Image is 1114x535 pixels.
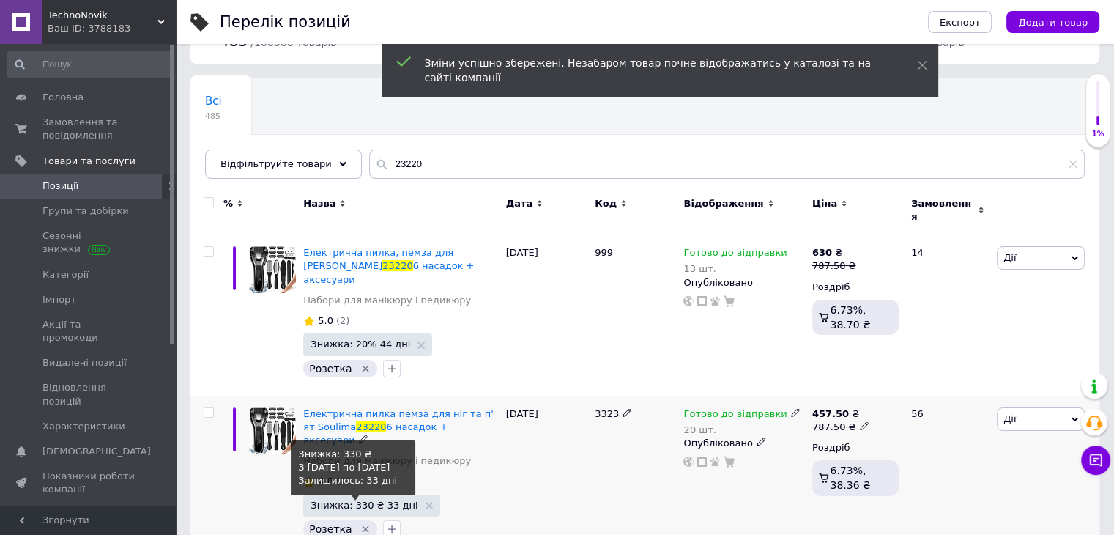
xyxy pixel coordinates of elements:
span: Всі [205,95,222,108]
span: Показники роботи компанії [42,470,135,496]
b: 630 [812,247,832,258]
span: Акції та промокоди [42,318,135,344]
svg: Видалити мітку [360,523,371,535]
img: Электрическая пилка, пемза для ног Soulima 23220 6 насадок + аксессуары [249,246,296,293]
span: Головна [42,91,83,104]
span: Код [595,197,617,210]
div: 14 [902,235,993,396]
span: Характеристики [42,420,125,433]
span: Сезонні знижки [42,229,135,256]
span: Розетка [309,523,352,535]
svg: Видалити мітку [360,363,371,374]
span: (2) [336,315,349,326]
div: 787.50 ₴ [812,259,856,273]
b: 457.50 [812,408,849,419]
div: Роздріб [812,441,899,454]
span: Дії [1003,252,1016,263]
div: 787.50 ₴ [812,421,869,434]
div: 1% [1086,129,1110,139]
span: 6.73%, 38.36 ₴ [830,465,870,491]
button: Додати товар [1006,11,1099,33]
span: Замовлення [911,197,974,224]
div: Опубліковано [683,276,804,289]
span: Відображення [683,197,763,210]
span: Відфільтруйте товари [220,158,332,169]
div: Опубліковано [683,437,804,450]
button: Чат з покупцем [1081,446,1110,475]
span: Категорії [42,268,89,281]
a: Набори для манікюру і педикюру [303,294,471,307]
div: Роздріб [812,281,899,294]
span: Позиції [42,180,78,193]
span: 5.0 [318,315,333,326]
span: 485 [205,111,222,122]
div: Зміни успішно збережені. Незабаром товар почне відображатись у каталозі та на сайті компанії [425,56,880,85]
span: 23220 [382,260,412,271]
a: Електрична пилка, пемза для [PERSON_NAME]232206 насадок + аксесуари [303,247,474,284]
span: 6.73%, 38.70 ₴ [830,304,870,331]
div: 13 шт. [683,263,787,274]
div: [DATE] [502,235,591,396]
div: Ваш ID: 3788183 [48,22,176,35]
span: 6 насадок + аксесуари [303,260,474,284]
span: Експорт [940,17,981,28]
span: [DEMOGRAPHIC_DATA] [42,445,151,458]
span: 3323 [595,408,619,419]
span: Електрична пилка пемза для ніг та п' ят Soulima [303,408,494,432]
span: Групи та добірки [42,204,129,218]
span: Знижка: 330 ₴ 33 дні [311,501,417,510]
span: 23220 [356,421,386,432]
span: Видалені позиції [42,356,127,369]
span: Імпорт [42,293,76,306]
span: Назва [303,197,335,210]
span: Товари та послуги [42,155,135,168]
div: Перелік позицій [220,15,351,30]
span: TechnoNovik [48,9,157,22]
div: 20 шт. [683,424,800,435]
span: 999 [595,247,613,258]
span: Ціна [812,197,837,210]
button: Експорт [928,11,992,33]
a: Електрична пилка пемза для ніг та п' ят Soulima232206 насадок + аксесуари [303,408,494,446]
nobr: З [DATE] по [DATE] [298,462,390,473]
input: Пошук [7,51,173,78]
span: Знижка: 20% 44 дні [311,339,410,349]
div: ₴ [812,407,869,421]
input: Пошук по назві позиції, артикулу і пошуковим запитам [369,150,1085,179]
span: Готово до відправки [683,247,787,262]
span: Готово до відправки [683,408,787,424]
div: ₴ [812,246,856,259]
span: Відновлення позицій [42,381,135,407]
span: % [223,197,233,210]
span: Замовлення та повідомлення [42,116,135,142]
img: Электрическая пилка пемза для ног и пяток Soulima 23220 6 насадок + аксессуары [249,407,296,454]
span: Дата [506,197,533,210]
div: Знижка: 330 ₴ Залишилось: 33 дні [298,448,408,488]
span: Розетка [309,363,352,374]
span: Дії [1003,413,1016,424]
span: Додати товар [1018,17,1088,28]
span: Електрична пилка, пемза для [PERSON_NAME] [303,247,453,271]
